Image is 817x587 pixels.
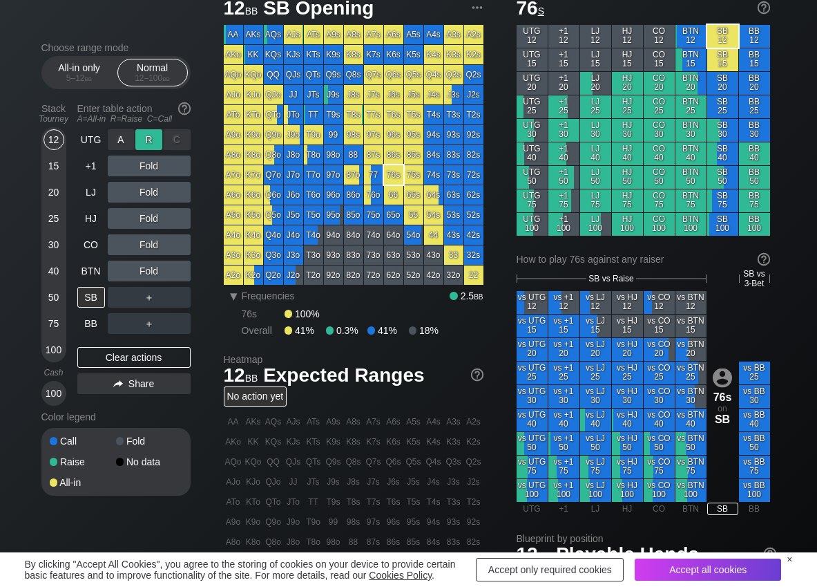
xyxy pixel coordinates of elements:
[344,205,363,225] div: 85o
[36,114,72,124] div: Tourney
[384,165,403,185] div: 76s
[464,125,483,145] div: 92s
[612,119,643,142] div: HJ 30
[244,105,263,124] div: KTo
[644,119,675,142] div: CO 30
[284,45,303,64] div: KJs
[464,45,483,64] div: K2s
[424,245,443,265] div: 43o
[264,205,283,225] div: Q5o
[108,156,191,176] div: Fold
[464,205,483,225] div: 52s
[612,213,643,236] div: HJ 100
[476,558,624,581] div: Accept only required cookies
[464,165,483,185] div: 72s
[580,95,611,118] div: LJ 25
[707,119,738,142] div: SB 30
[244,85,263,104] div: KJo
[424,105,443,124] div: T4s
[404,65,423,84] div: Q5s
[264,125,283,145] div: Q9o
[580,213,611,236] div: LJ 100
[244,45,263,64] div: KK
[464,105,483,124] div: T2s
[739,142,770,165] div: BB 40
[284,225,303,245] div: J4o
[364,45,383,64] div: K7s
[108,261,191,281] div: Fold
[675,189,707,212] div: BTN 75
[77,182,105,203] div: LJ
[707,142,738,165] div: SB 40
[224,125,243,145] div: A9o
[364,165,383,185] div: 77
[713,368,732,387] img: icon-avatar.b40e07d9.svg
[612,166,643,189] div: HJ 50
[424,25,443,44] div: A4s
[444,265,463,285] div: 32o
[444,25,463,44] div: A3s
[707,95,738,118] div: SB 25
[548,189,579,212] div: +1 75
[244,65,263,84] div: KQo
[224,265,243,285] div: A2o
[324,165,343,185] div: 97o
[707,213,738,236] div: SB 100
[517,95,548,118] div: UTG 25
[707,72,738,95] div: SB 20
[284,245,303,265] div: J3o
[424,45,443,64] div: K4s
[548,48,579,71] div: +1 15
[44,208,64,229] div: 25
[424,125,443,145] div: 94s
[324,45,343,64] div: K9s
[124,73,182,83] div: 12 – 100
[444,145,463,165] div: 83s
[739,213,770,236] div: BB 100
[264,25,283,44] div: AQs
[284,165,303,185] div: J7o
[224,245,243,265] div: A3o
[644,142,675,165] div: CO 40
[444,205,463,225] div: 53s
[464,245,483,265] div: 32s
[424,205,443,225] div: 54s
[464,265,483,285] div: 22
[612,142,643,165] div: HJ 40
[108,182,191,203] div: Fold
[404,165,423,185] div: 75s
[762,546,778,561] img: help.32db89a4.svg
[675,142,707,165] div: BTN 40
[364,245,383,265] div: 73o
[344,185,363,205] div: 86o
[344,145,363,165] div: 88
[284,65,303,84] div: QJs
[787,554,792,565] div: ×
[612,189,643,212] div: HJ 75
[304,85,323,104] div: JTs
[177,101,192,116] img: help.32db89a4.svg
[612,25,643,48] div: HJ 12
[517,213,548,236] div: UTG 100
[517,142,548,165] div: UTG 40
[517,189,548,212] div: UTG 75
[384,265,403,285] div: 62o
[224,165,243,185] div: A7o
[284,125,303,145] div: J9o
[284,145,303,165] div: J8o
[264,245,283,265] div: Q3o
[364,265,383,285] div: 72o
[517,166,548,189] div: UTG 50
[85,73,93,83] span: bb
[424,85,443,104] div: J4s
[41,42,191,53] h2: Choose range mode
[50,436,116,446] div: Call
[364,105,383,124] div: T7s
[644,95,675,118] div: CO 25
[384,225,403,245] div: 64o
[244,185,263,205] div: K6o
[707,25,738,48] div: SB 12
[264,45,283,64] div: KQs
[264,105,283,124] div: QTo
[517,72,548,95] div: UTG 20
